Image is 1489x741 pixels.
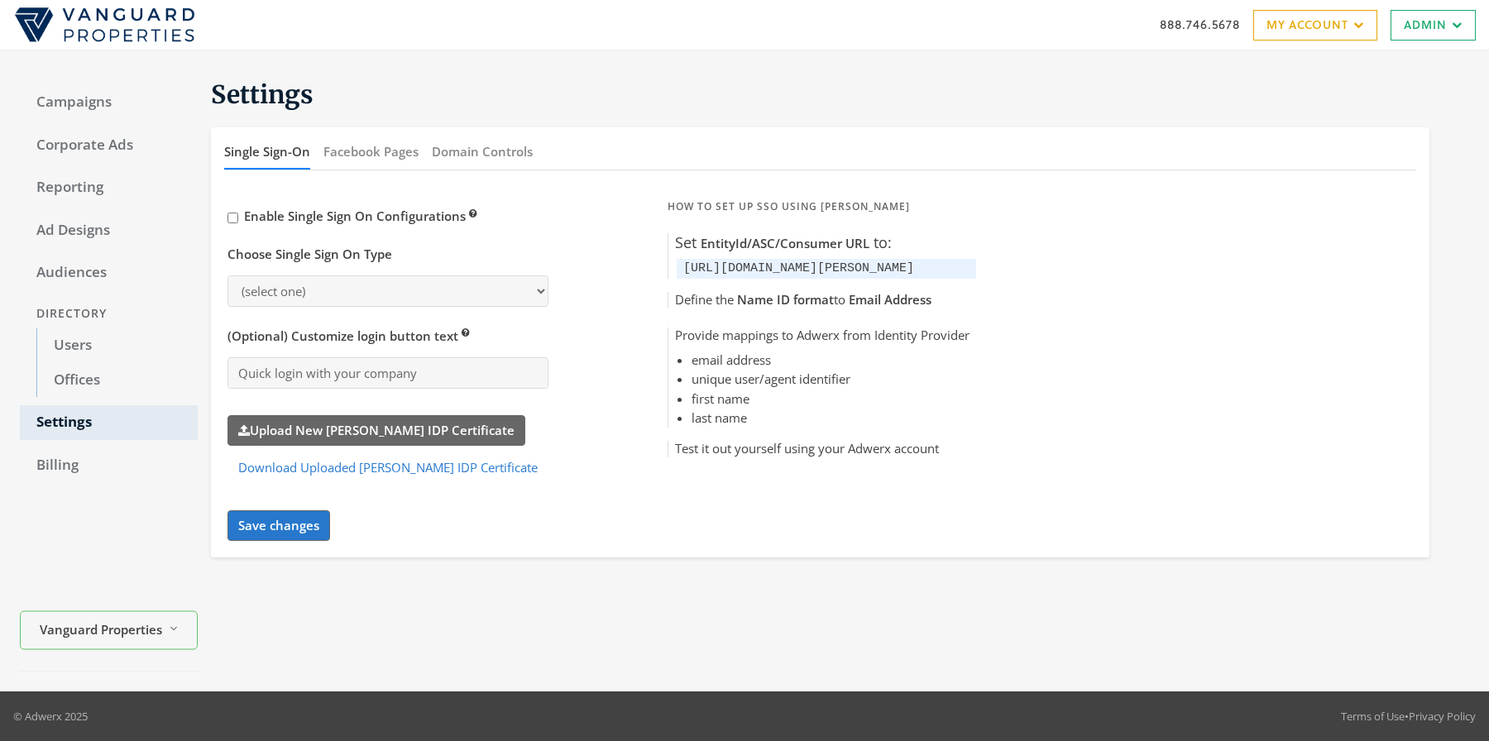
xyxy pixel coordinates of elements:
[20,611,198,650] button: Vanguard Properties
[227,415,525,446] label: Upload New [PERSON_NAME] IDP Certificate
[692,409,970,428] li: last name
[668,441,976,457] h5: Test it out yourself using your Adwerx account
[227,246,392,263] h5: Choose Single Sign On Type
[227,327,470,344] span: (Optional) Customize login button text
[13,7,195,43] img: Adwerx
[1341,709,1405,724] a: Terms of Use
[36,363,198,398] a: Offices
[692,351,970,370] li: email address
[668,327,976,344] h5: Provide mappings to Adwerx from Identity Provider
[20,256,198,290] a: Audiences
[227,213,238,223] input: Enable Single Sign On Configurations
[1391,10,1476,41] a: Admin
[20,170,198,205] a: Reporting
[224,134,310,170] button: Single Sign-On
[683,261,914,275] code: [URL][DOMAIN_NAME][PERSON_NAME]
[849,291,931,308] span: Email Address
[20,405,198,440] a: Settings
[692,370,970,389] li: unique user/agent identifier
[227,510,330,541] button: Save changes
[20,448,198,483] a: Billing
[701,235,869,251] span: EntityId/ASC/Consumer URL
[737,291,834,308] span: Name ID format
[1341,708,1476,724] div: •
[1409,709,1476,724] a: Privacy Policy
[20,128,198,163] a: Corporate Ads
[668,292,976,308] h5: Define the to
[244,208,477,224] span: Enable Single Sign On Configurations
[1160,16,1240,33] a: 888.746.5678
[211,79,314,110] span: Settings
[323,134,419,170] button: Facebook Pages
[20,213,198,248] a: Ad Designs
[692,390,970,409] li: first name
[227,452,548,483] button: Download Uploaded [PERSON_NAME] IDP Certificate
[40,619,162,638] span: Vanguard Properties
[13,708,88,724] p: © Adwerx 2025
[668,200,976,213] h5: How to Set Up SSO Using [PERSON_NAME]
[36,328,198,363] a: Users
[1253,10,1377,41] a: My Account
[432,134,533,170] button: Domain Controls
[668,233,976,252] h5: Set to:
[20,85,198,120] a: Campaigns
[20,299,198,329] div: Directory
